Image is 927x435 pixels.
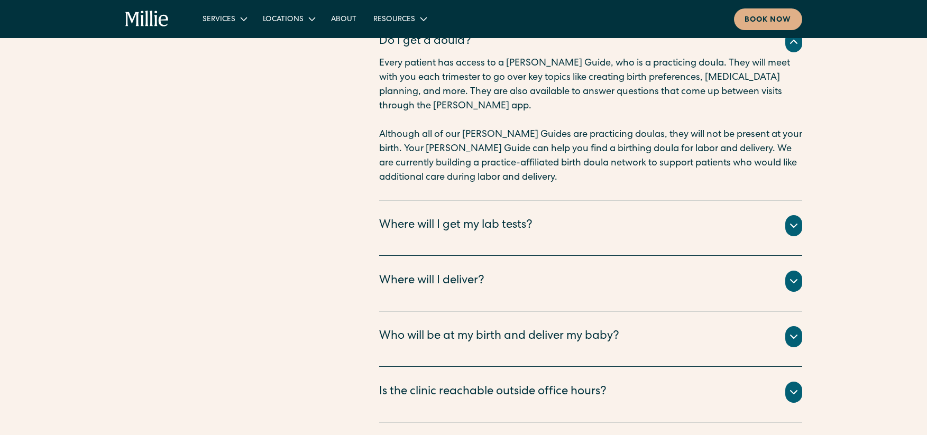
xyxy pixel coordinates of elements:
[379,114,802,128] p: ‍
[254,10,323,27] div: Locations
[379,273,484,290] div: Where will I deliver?
[379,128,802,185] p: Although all of our [PERSON_NAME] Guides are practicing doulas, they will not be present at your ...
[203,14,235,25] div: Services
[365,10,434,27] div: Resources
[379,328,619,346] div: Who will be at my birth and deliver my baby?
[125,11,169,27] a: home
[379,57,802,114] p: Every patient has access to a [PERSON_NAME] Guide, who is a practicing doula. They will meet with...
[263,14,304,25] div: Locations
[323,10,365,27] a: About
[745,15,792,26] div: Book now
[194,10,254,27] div: Services
[373,14,415,25] div: Resources
[379,33,471,51] div: Do I get a doula?
[734,8,802,30] a: Book now
[379,217,533,235] div: Where will I get my lab tests?
[379,384,607,401] div: Is the clinic reachable outside office hours?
